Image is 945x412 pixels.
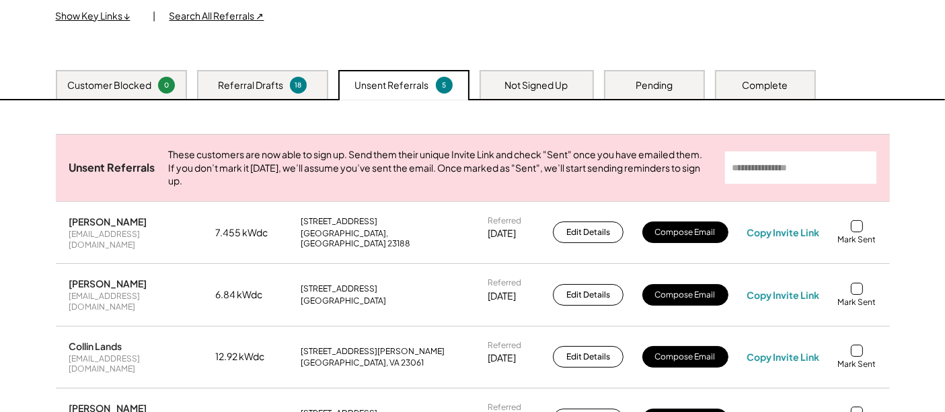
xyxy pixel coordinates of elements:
div: Mark Sent [837,297,876,308]
div: [PERSON_NAME] [69,215,147,228]
div: | [153,9,156,23]
div: These customers are now able to sign up. Send them their unique Invite Link and check "Sent" once... [169,148,712,188]
div: [DATE] [488,289,516,303]
div: Referred [488,340,521,351]
button: Compose Email [642,284,728,306]
div: 6.84 kWdc [215,288,282,302]
div: [STREET_ADDRESS] [301,216,377,227]
div: Mark Sent [837,234,876,245]
div: Show Key Links ↓ [56,9,140,23]
button: Compose Email [642,346,728,368]
div: [EMAIL_ADDRESS][DOMAIN_NAME] [69,229,197,250]
div: [STREET_ADDRESS] [301,283,377,294]
div: 5 [438,80,451,90]
div: [DATE] [488,227,516,240]
div: [PERSON_NAME] [69,277,147,289]
div: Referral Drafts [218,79,283,92]
div: Collin Lands [69,340,122,352]
div: 7.455 kWdc [215,226,282,240]
div: Referred [488,215,521,226]
button: Edit Details [553,346,623,368]
div: Search All Referrals ↗ [169,9,264,23]
div: Complete [743,79,788,92]
div: Mark Sent [837,359,876,370]
div: [STREET_ADDRESS][PERSON_NAME] [301,346,445,357]
div: Unsent Referrals [69,161,155,175]
div: 12.92 kWdc [215,350,282,364]
div: [GEOGRAPHIC_DATA], VA 23061 [301,357,424,368]
button: Edit Details [553,284,623,306]
div: Copy Invite Link [747,226,819,238]
div: Not Signed Up [505,79,568,92]
div: [DATE] [488,351,516,365]
div: 0 [160,80,173,90]
div: Copy Invite Link [747,289,819,301]
div: 18 [292,80,305,90]
div: [GEOGRAPHIC_DATA] [301,296,386,306]
div: [GEOGRAPHIC_DATA], [GEOGRAPHIC_DATA] 23188 [301,228,469,249]
div: Pending [636,79,673,92]
div: Customer Blocked [67,79,151,92]
div: Copy Invite Link [747,351,819,363]
button: Compose Email [642,221,728,243]
div: Unsent Referrals [355,79,429,92]
div: [EMAIL_ADDRESS][DOMAIN_NAME] [69,291,197,312]
button: Edit Details [553,221,623,243]
div: Referred [488,277,521,288]
div: [EMAIL_ADDRESS][DOMAIN_NAME] [69,353,197,374]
